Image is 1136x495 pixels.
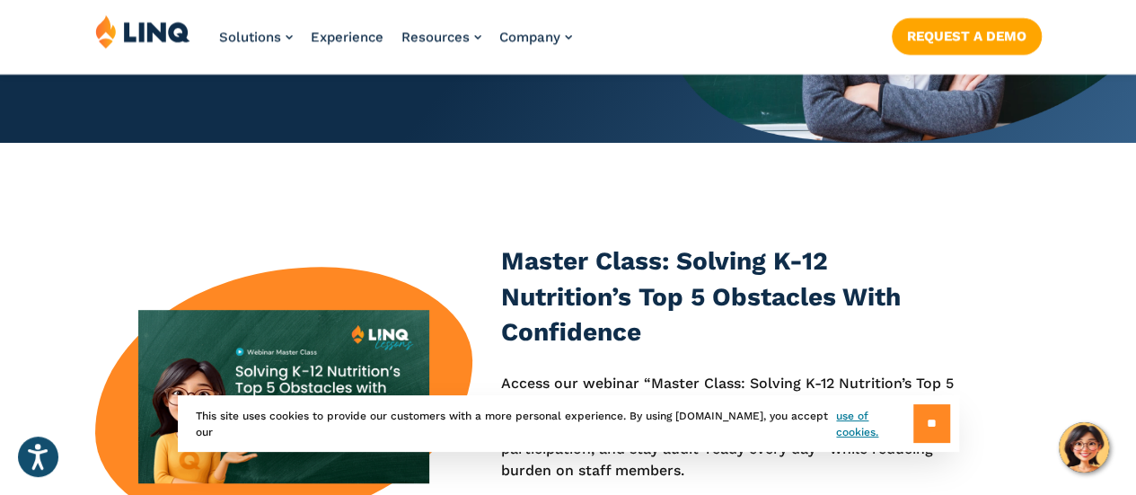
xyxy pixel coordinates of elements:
[892,18,1042,54] a: Request a Demo
[501,243,960,351] h3: Master Class: Solving K-12 Nutrition’s Top 5 Obstacles With Confidence
[836,408,912,440] a: use of cookies.
[499,29,560,45] span: Company
[219,29,293,45] a: Solutions
[892,14,1042,54] nav: Button Navigation
[401,29,481,45] a: Resources
[501,373,960,482] p: Access our webinar “Master Class: Solving K-12 Nutrition’s Top 5 Obstacles With Confidence” for a...
[178,395,959,452] div: This site uses cookies to provide our customers with a more personal experience. By using [DOMAIN...
[311,29,383,45] a: Experience
[219,14,572,74] nav: Primary Navigation
[219,29,281,45] span: Solutions
[1059,422,1109,473] button: Hello, have a question? Let’s chat.
[401,29,470,45] span: Resources
[499,29,572,45] a: Company
[95,14,190,49] img: LINQ | K‑12 Software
